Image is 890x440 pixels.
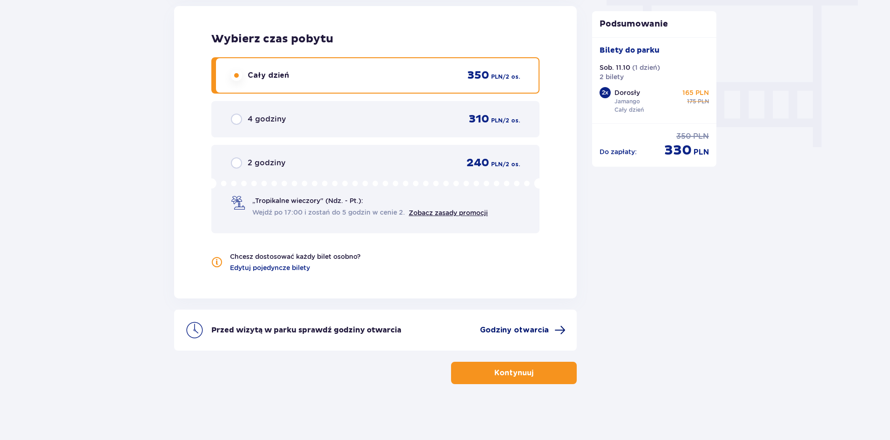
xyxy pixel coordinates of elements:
p: Cały dzień [614,106,644,114]
span: PLN [693,131,709,142]
span: PLN [491,160,503,169]
p: Przed wizytą w parku sprawdź godziny otwarcia [211,325,401,335]
span: PLN [491,73,503,81]
p: Bilety do parku [600,45,660,55]
span: 4 godziny [248,114,286,124]
span: 330 [664,142,692,159]
p: Sob. 11.10 [600,63,630,72]
button: Kontynuuj [451,362,577,384]
span: / 2 os. [503,160,520,169]
span: / 2 os. [503,73,520,81]
p: 2 bilety [600,72,624,81]
span: PLN [491,116,503,125]
p: Do zapłaty : [600,147,637,156]
span: 175 [687,97,696,106]
h2: Wybierz czas pobytu [211,32,539,46]
div: 2 x [600,87,611,98]
span: 240 [466,156,489,170]
span: 350 [467,68,489,82]
p: Podsumowanie [592,19,717,30]
span: / 2 os. [503,116,520,125]
span: „Tropikalne wieczory" (Ndz. - Pt.): [252,196,363,205]
span: 2 godziny [248,158,285,168]
p: ( 1 dzień ) [632,63,660,72]
a: Zobacz zasady promocji [409,209,488,217]
p: Dorosły [614,88,640,97]
span: PLN [694,147,709,157]
a: Godziny otwarcia [480,325,566,336]
p: 165 PLN [682,88,709,97]
span: 350 [676,131,691,142]
p: Jamango [614,97,640,106]
span: Wejdź po 17:00 i zostań do 5 godzin w cenie 2. [252,208,405,217]
span: Godziny otwarcia [480,325,549,335]
p: Kontynuuj [494,368,533,378]
span: 310 [469,112,489,126]
p: Chcesz dostosować każdy bilet osobno? [230,252,361,261]
span: PLN [698,97,709,106]
span: Cały dzień [248,70,289,81]
a: Edytuj pojedyncze bilety [230,263,310,272]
